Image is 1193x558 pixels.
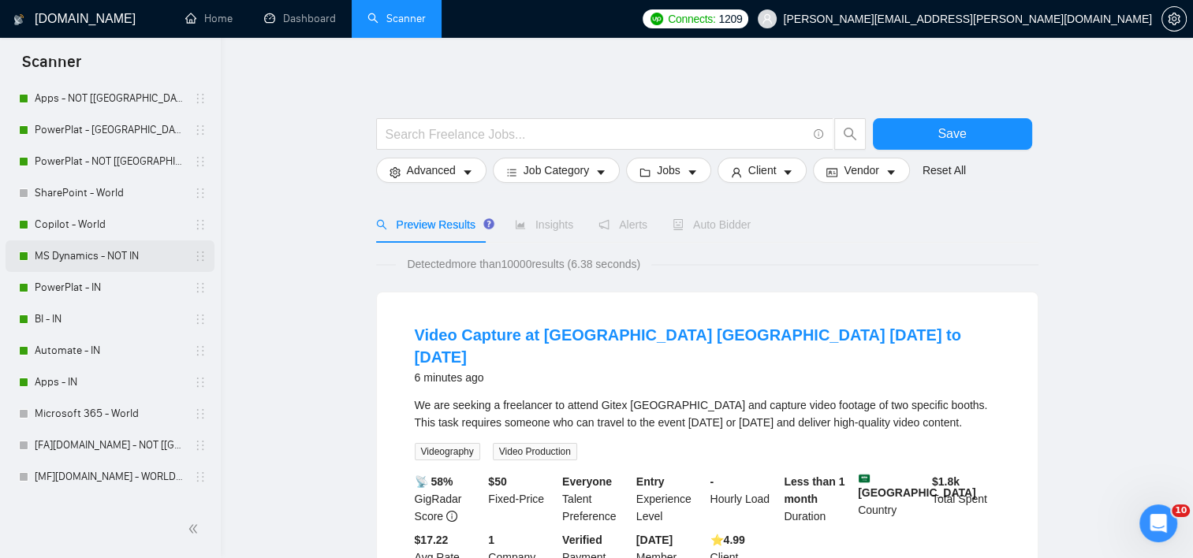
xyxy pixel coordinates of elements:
img: logo [13,7,24,32]
img: upwork-logo.png [651,13,663,25]
a: [DD]Make&Zapier - US, [GEOGRAPHIC_DATA], [GEOGRAPHIC_DATA] [35,493,185,524]
b: Verified [562,534,602,546]
div: We are seeking a freelancer to attend Gitex Dubai and capture video footage of two specific booth... [415,396,1000,431]
span: holder [194,344,207,357]
span: 10 [1172,504,1190,517]
a: PowerPlat - [GEOGRAPHIC_DATA], [GEOGRAPHIC_DATA], [GEOGRAPHIC_DATA] [35,114,185,146]
a: setting [1161,13,1187,25]
span: Scanner [9,50,94,84]
a: homeHome [185,12,233,25]
b: - [710,475,714,488]
iframe: Intercom live chat [1139,504,1177,542]
div: Experience Level [633,473,707,525]
a: Automate - IN [35,335,185,366]
span: Alerts [598,218,647,231]
span: search [835,127,865,141]
button: idcardVendorcaret-down [813,158,909,183]
span: user [762,13,773,24]
span: Detected more than 10000 results (6.38 seconds) [396,255,651,273]
div: Duration [781,473,855,525]
div: Tooltip anchor [482,217,496,231]
span: caret-down [462,166,473,178]
a: [FA][DOMAIN_NAME] - NOT [[GEOGRAPHIC_DATA], CAN, [GEOGRAPHIC_DATA]] - No AI [35,430,185,461]
span: caret-down [595,166,606,178]
a: Reset All [923,162,966,179]
span: Vendor [844,162,878,179]
span: Video Production [493,443,577,460]
span: holder [194,218,207,231]
div: Country [855,473,929,525]
span: Jobs [657,162,680,179]
button: userClientcaret-down [718,158,807,183]
button: Save [873,118,1032,150]
button: setting [1161,6,1187,32]
span: Advanced [407,162,456,179]
span: Preview Results [376,218,490,231]
img: 🇸🇦 [859,473,870,484]
div: 6 minutes ago [415,368,1000,387]
span: user [731,166,742,178]
span: info-circle [446,511,457,522]
a: PowerPlat - NOT [[GEOGRAPHIC_DATA], CAN, [GEOGRAPHIC_DATA]] [35,146,185,177]
b: [GEOGRAPHIC_DATA] [858,473,976,499]
b: [DATE] [636,534,673,546]
b: $ 50 [488,475,506,488]
a: [MF][DOMAIN_NAME] - WORLD - No AI [35,461,185,493]
span: area-chart [515,219,526,230]
span: holder [194,407,207,420]
a: searchScanner [367,12,426,25]
span: caret-down [782,166,793,178]
span: Client [748,162,777,179]
div: Talent Preference [559,473,633,525]
a: Apps - NOT [[GEOGRAPHIC_DATA], CAN, [GEOGRAPHIC_DATA]] [35,83,185,114]
span: Insights [515,218,573,231]
input: Search Freelance Jobs... [386,125,807,144]
span: holder [194,92,207,105]
span: Videography [415,443,480,460]
span: double-left [188,521,203,537]
span: holder [194,124,207,136]
span: holder [194,313,207,325]
a: Microsoft 365 - World [35,398,185,430]
span: setting [1162,13,1186,25]
span: Save [938,124,966,143]
a: Copilot - World [35,209,185,240]
span: holder [194,376,207,389]
button: search [834,118,866,150]
a: Video Capture at [GEOGRAPHIC_DATA] [GEOGRAPHIC_DATA] [DATE] to [DATE] [415,326,961,366]
span: info-circle [814,129,824,139]
span: holder [194,281,207,294]
button: barsJob Categorycaret-down [493,158,620,183]
span: holder [194,250,207,262]
span: Auto Bidder [673,218,751,231]
b: $17.22 [415,534,449,546]
button: folderJobscaret-down [626,158,711,183]
a: dashboardDashboard [264,12,336,25]
span: Job Category [524,162,589,179]
div: GigRadar Score [412,473,486,525]
a: MS Dynamics - NOT IN [35,240,185,272]
span: setting [390,166,401,178]
b: ⭐️ 4.99 [710,534,745,546]
b: $ 1.8k [932,475,960,488]
a: BI - IN [35,303,185,335]
span: holder [194,439,207,452]
span: Connects: [668,10,715,28]
span: holder [194,155,207,168]
b: Entry [636,475,665,488]
div: Hourly Load [707,473,781,525]
b: 1 [488,534,494,546]
span: robot [673,219,684,230]
b: Less than 1 month [784,475,844,505]
button: settingAdvancedcaret-down [376,158,487,183]
div: Fixed-Price [485,473,559,525]
span: folder [639,166,651,178]
span: caret-down [687,166,698,178]
span: notification [598,219,610,230]
a: PowerPlat - IN [35,272,185,303]
span: idcard [826,166,837,178]
div: Total Spent [929,473,1003,525]
b: Everyone [562,475,612,488]
span: search [376,219,387,230]
span: holder [194,187,207,199]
